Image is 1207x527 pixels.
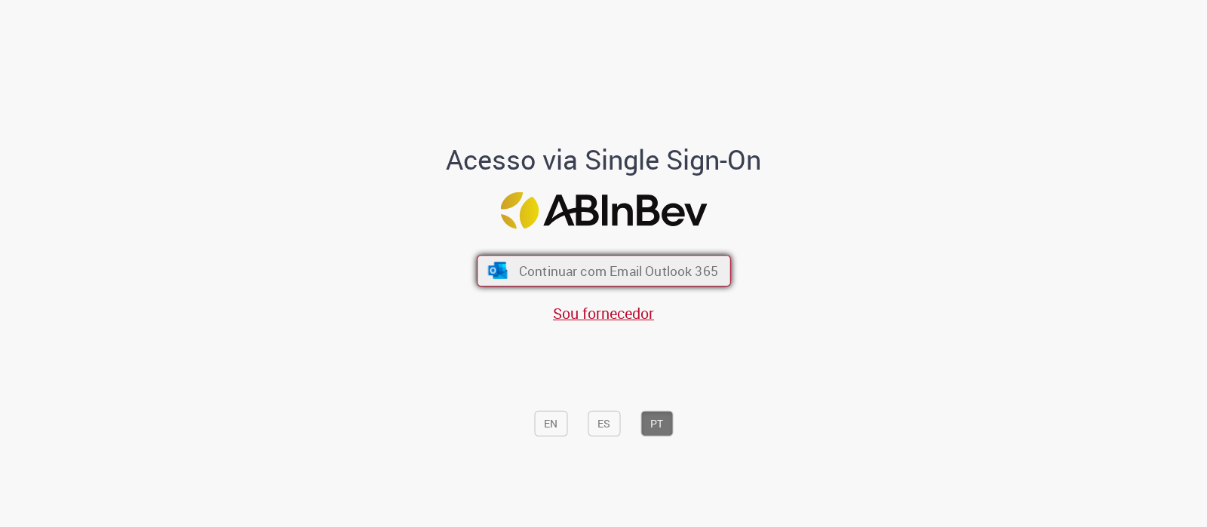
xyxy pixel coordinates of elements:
button: ícone Azure/Microsoft 360 Continuar com Email Outlook 365 [477,256,731,287]
a: Sou fornecedor [553,302,654,323]
h1: Acesso via Single Sign-On [395,145,813,175]
span: Continuar com Email Outlook 365 [518,262,717,280]
button: EN [534,411,567,437]
img: ícone Azure/Microsoft 360 [487,262,508,279]
img: Logo ABInBev [500,192,707,229]
button: PT [640,411,673,437]
button: ES [588,411,620,437]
